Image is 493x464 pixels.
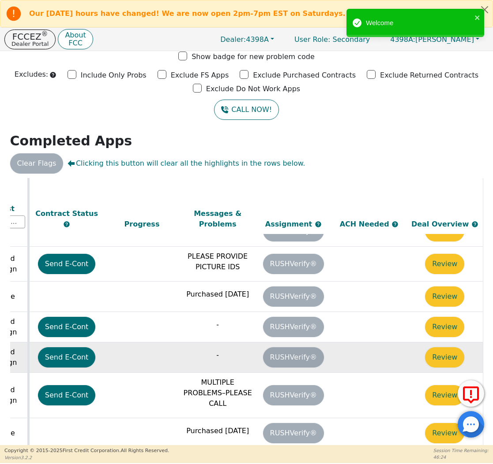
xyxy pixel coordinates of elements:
[182,319,253,330] p: -
[182,426,253,436] p: Purchased [DATE]
[294,35,330,44] span: User Role :
[38,317,96,337] button: Send E-Cont
[38,254,96,274] button: Send E-Cont
[41,30,48,38] sup: ®
[171,70,229,81] p: Exclude FS Apps
[265,219,315,228] span: Assignment
[458,380,484,407] button: Report Error to FCC
[15,69,48,80] p: Excludes:
[286,31,379,48] a: User Role: Secondary
[38,385,96,405] button: Send E-Cont
[182,208,253,229] div: Messages & Problems
[390,35,474,44] span: [PERSON_NAME]
[214,100,279,120] button: CALL NOW!
[68,158,305,169] span: Clicking this button will clear all the highlights in the rows below.
[253,70,356,81] p: Exclude Purchased Contracts
[182,289,253,300] p: Purchased [DATE]
[11,32,49,41] p: FCCEZ
[11,41,49,47] p: Dealer Portal
[58,29,93,50] button: AboutFCC
[81,70,147,81] p: Include Only Probs
[4,454,169,461] p: Version 3.2.2
[182,251,253,272] p: PLEASE PROVIDE PICTURE IDS
[425,254,464,274] button: Review
[10,133,132,148] strong: Completed Apps
[477,0,493,19] button: Close alert
[220,35,269,44] span: 4398A
[65,32,86,39] p: About
[380,70,478,81] p: Exclude Returned Contracts
[286,31,379,48] p: Secondary
[411,219,478,228] span: Deal Overview
[206,84,300,94] p: Exclude Do Not Work Apps
[4,30,56,49] button: FCCEZ®Dealer Portal
[425,423,464,443] button: Review
[38,347,96,367] button: Send E-Cont
[182,377,253,409] p: MULTIPLE PROBLEMS–PLEASE CALL
[366,18,472,28] div: Welcome
[425,347,464,367] button: Review
[120,448,169,453] span: All Rights Reserved.
[390,35,415,44] span: 4398A:
[425,317,464,337] button: Review
[211,33,283,46] button: Dealer:4398A
[340,219,392,228] span: ACH Needed
[35,209,98,217] span: Contract Status
[182,350,253,360] p: -
[106,219,178,229] div: Progress
[433,454,489,460] p: 46:24
[425,385,464,405] button: Review
[474,12,481,22] button: close
[4,447,169,455] p: Copyright © 2015- 2025 First Credit Corporation.
[29,9,346,18] b: Our [DATE] hours have changed! We are now open 2pm-7pm EST on Saturdays.
[220,35,246,44] span: Dealer:
[65,40,86,47] p: FCC
[425,286,464,307] button: Review
[192,52,315,62] p: Show badge for new problem code
[433,447,489,454] p: Session Time Remaining:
